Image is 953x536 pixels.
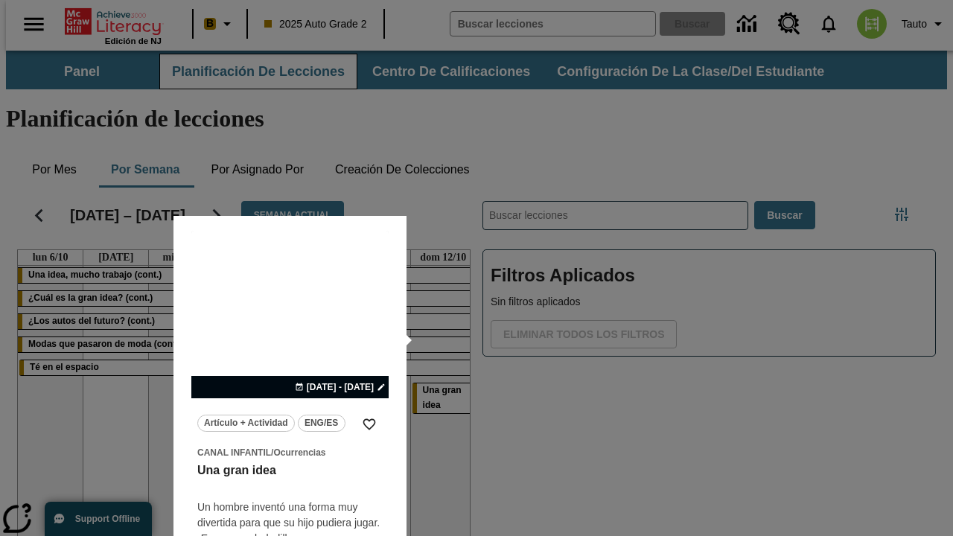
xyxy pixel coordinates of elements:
span: Canal Infantil [197,447,271,458]
button: Añadir a mis Favoritas [356,411,383,438]
button: Artículo + Actividad [197,415,295,432]
span: Artículo + Actividad [204,415,288,431]
span: Tema: Canal Infantil/Ocurrencias [197,444,383,460]
span: ENG/ES [305,415,338,431]
button: ENG/ES [298,415,345,432]
span: / [271,447,273,458]
span: [DATE] - [DATE] [307,380,374,394]
h4: undefined [197,479,383,497]
button: 12 oct - 12 oct Elegir fechas [292,380,389,394]
span: Ocurrencias [273,447,325,458]
h3: Una gran idea [197,463,383,479]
